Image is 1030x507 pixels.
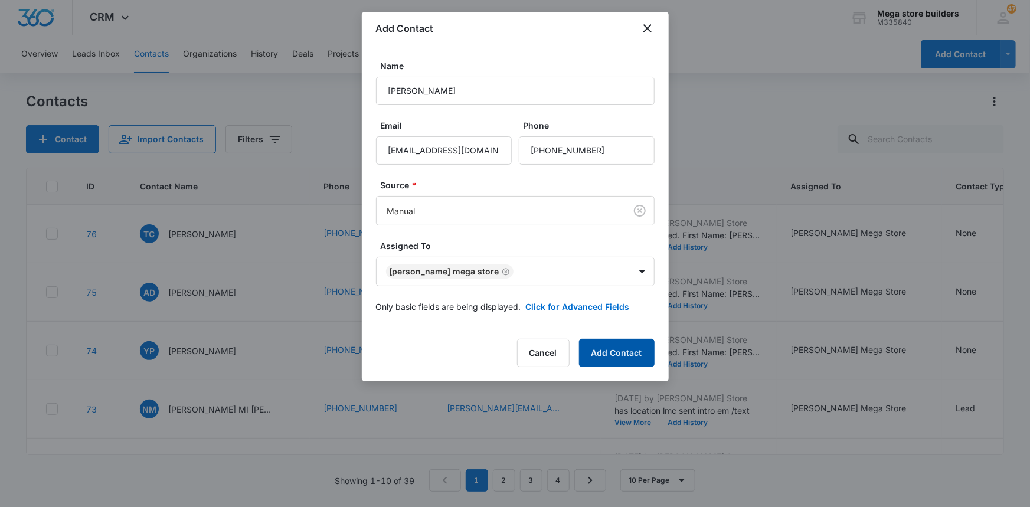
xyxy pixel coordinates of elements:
[376,77,655,105] input: Name
[519,136,655,165] input: Phone
[524,119,659,132] label: Phone
[390,267,499,276] div: [PERSON_NAME] Mega Store
[630,201,649,220] button: Clear
[381,60,659,72] label: Name
[381,119,516,132] label: Email
[381,179,659,191] label: Source
[376,300,521,313] p: Only basic fields are being displayed.
[517,339,570,367] button: Cancel
[640,21,655,35] button: close
[376,21,434,35] h1: Add Contact
[376,136,512,165] input: Email
[499,267,510,276] div: Remove John Mega Store
[381,240,659,252] label: Assigned To
[579,339,655,367] button: Add Contact
[526,300,630,313] button: Click for Advanced Fields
